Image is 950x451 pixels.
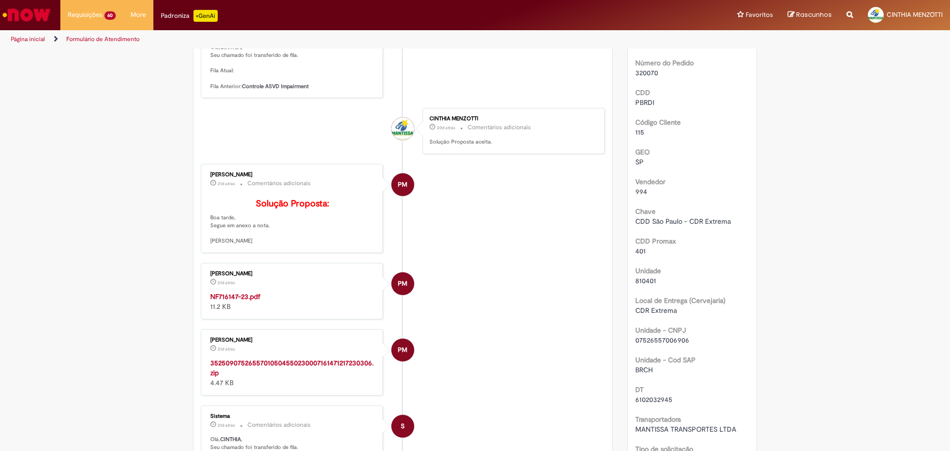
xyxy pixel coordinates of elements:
div: [PERSON_NAME] [210,172,375,178]
b: Unidade - CNPJ [635,326,686,335]
a: Rascunhos [788,10,832,20]
div: Paola Machado [391,173,414,196]
div: [PERSON_NAME] [210,271,375,277]
time: 09/09/2025 14:09:26 [218,181,235,187]
b: Controle ASVD Impairment [242,83,309,90]
small: Comentários adicionais [247,179,311,188]
div: Paola Machado [391,339,414,361]
div: 4.47 KB [210,358,375,388]
span: 994 [635,187,647,196]
small: Comentários adicionais [247,421,311,429]
span: CDD São Paulo - CDR Extrema [635,217,731,226]
span: 60 [104,11,116,20]
time: 09/09/2025 14:09:21 [218,280,235,286]
ul: Trilhas de página [7,30,626,49]
span: Requisições [68,10,102,20]
b: Chave [635,207,656,216]
b: CINTHIA [220,436,241,443]
span: MANTISSA TRANSPORTES LTDA [635,425,736,434]
span: BRCH [635,365,653,374]
b: CDD Promax [635,237,676,246]
div: Paola Machado [391,272,414,295]
p: Olá, , Seu chamado foi transferido de fila. Fila Atual: Fila Anterior: [210,44,375,90]
div: System [391,415,414,438]
b: Vendedor [635,177,665,186]
a: 35250907526557010504550230007161471217230306.zip [210,358,374,377]
b: Local de Entrega (Cervejaria) [635,296,725,305]
span: 21d atrás [218,346,235,352]
span: 320070 [635,68,658,77]
time: 09/09/2025 15:25:35 [437,125,455,131]
div: Sistema [210,413,375,419]
span: 21d atrás [218,422,235,428]
span: PM [398,173,407,197]
div: [PERSON_NAME] [210,337,375,343]
span: CDR Extrema [635,306,677,315]
span: 21d atrás [218,280,235,286]
span: CINTHIA MENZOTTI [887,10,943,19]
img: ServiceNow [1,5,52,25]
span: 21d atrás [218,181,235,187]
a: Formulário de Atendimento [66,35,140,43]
time: 09/09/2025 14:09:21 [218,346,235,352]
span: 401 [635,247,646,255]
span: More [131,10,146,20]
b: Unidade [635,266,661,275]
span: PM [398,338,407,362]
span: Rascunhos [796,10,832,19]
span: Favoritos [746,10,773,20]
b: Unidade - Cod SAP [635,355,696,364]
a: NF716147-23.pdf [210,292,260,301]
p: +GenAi [193,10,218,22]
span: 07526557006906 [635,336,689,345]
b: Número do Pedido [635,58,694,67]
span: SP [635,157,644,166]
b: CDD [635,88,650,97]
b: Solução Proposta: [256,198,329,209]
p: Solução Proposta aceita. [429,138,594,146]
b: DT [635,385,644,394]
span: PBRDI [635,98,654,107]
div: 11.2 KB [210,292,375,311]
b: GEO [635,148,650,156]
div: Padroniza [161,10,218,22]
time: 09/09/2025 10:21:29 [218,422,235,428]
span: PM [398,272,407,296]
span: 115 [635,128,644,137]
a: Página inicial [11,35,45,43]
p: Boa tarde, Segue em anexo a nota. [PERSON_NAME] [210,199,375,245]
span: 20d atrás [437,125,455,131]
small: Comentários adicionais [468,123,531,132]
span: 6102032945 [635,395,672,404]
span: S [401,414,405,438]
span: 810401 [635,276,656,285]
b: Código Cliente [635,118,681,127]
div: CINTHIA MENZOTTI [391,117,414,140]
b: Transportadora [635,415,681,424]
div: CINTHIA MENZOTTI [429,116,594,122]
